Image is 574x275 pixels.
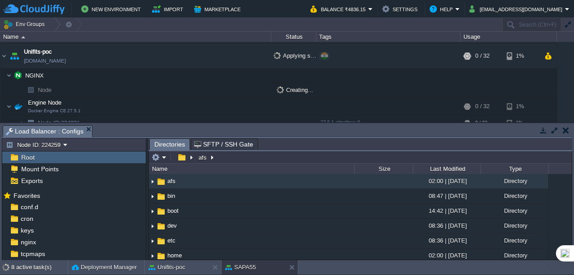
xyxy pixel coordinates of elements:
button: Marketplace [194,4,243,14]
span: Load Balancer : Configs [6,126,83,137]
div: Usage [461,32,556,42]
img: AMDAwAAAACH5BAEAAAAALAAAAAABAAEAAAICRAEAOw== [149,204,156,218]
img: AMDAwAAAACH5BAEAAAAALAAAAAABAAEAAAICRAEAOw== [156,192,166,202]
span: Mount Points [19,165,60,173]
a: cron [19,215,35,223]
button: Deployment Manager [72,263,137,272]
a: etc [166,237,177,244]
a: Engine NodeDocker Engine CE 27.5.1 [27,99,63,106]
img: AMDAwAAAACH5BAEAAAAALAAAAAABAAEAAAICRAEAOw== [156,236,166,246]
a: Exports [19,177,44,185]
a: boot [166,207,180,215]
span: Directories [154,139,185,150]
img: AMDAwAAAACH5BAEAAAAALAAAAAABAAEAAAICRAEAOw== [8,44,21,68]
div: Tags [317,32,460,42]
div: 1% [507,116,536,130]
input: Click to enter the path [149,151,572,164]
a: nginx [19,238,37,246]
div: 08:36 | [DATE] [413,234,481,247]
a: afs [166,177,177,185]
img: AMDAwAAAACH5BAEAAAAALAAAAAABAAEAAAICRAEAOw== [19,83,24,97]
div: 14:42 | [DATE] [413,204,481,218]
span: Creating... [277,87,313,93]
img: AMDAwAAAACH5BAEAAAAALAAAAAABAAEAAAICRAEAOw== [24,116,37,130]
img: AMDAwAAAACH5BAEAAAAALAAAAAABAAEAAAICRAEAOw== [24,83,37,97]
a: [DOMAIN_NAME] [24,56,66,65]
div: 1% [507,44,536,68]
img: AMDAwAAAACH5BAEAAAAALAAAAAABAAEAAAICRAEAOw== [12,97,25,115]
img: AMDAwAAAACH5BAEAAAAALAAAAAABAAEAAAICRAEAOw== [156,206,166,216]
a: Root [19,153,36,161]
img: AMDAwAAAACH5BAEAAAAALAAAAAABAAEAAAICRAEAOw== [12,69,24,82]
img: AMDAwAAAACH5BAEAAAAALAAAAAABAAEAAAICRAEAOw== [149,189,156,203]
a: Favorites [12,192,42,199]
div: 02:00 | [DATE] [413,248,481,262]
div: Directory [481,248,548,262]
img: AMDAwAAAACH5BAEAAAAALAAAAAABAAEAAAICRAEAOw== [156,221,166,231]
img: AMDAwAAAACH5BAEAAAAALAAAAAABAAEAAAICRAEAOw== [156,177,166,187]
img: AMDAwAAAACH5BAEAAAAALAAAAAABAAEAAAICRAEAOw== [6,97,12,115]
div: 1% [507,97,536,115]
img: AMDAwAAAACH5BAEAAAAALAAAAAABAAEAAAICRAEAOw== [21,36,25,38]
button: Balance ₹4836.15 [310,4,368,14]
span: Applying settings... [273,52,333,59]
div: 0 / 32 [475,116,487,130]
img: AMDAwAAAACH5BAEAAAAALAAAAAABAAEAAAICRAEAOw== [149,249,156,263]
a: Node [37,86,53,94]
div: Directory [481,234,548,247]
div: 8 active task(s) [11,260,68,275]
button: Env Groups [3,18,48,31]
img: AMDAwAAAACH5BAEAAAAALAAAAAABAAEAAAICRAEAOw== [149,234,156,248]
div: Directory [481,204,548,218]
button: Settings [382,4,420,14]
div: 0 / 32 [475,97,490,115]
img: CloudJiffy [3,4,65,15]
span: Node ID: [38,119,61,126]
div: Name [1,32,271,42]
a: NGINX [24,72,45,79]
button: Help [430,4,455,14]
a: Node ID:234031 [37,119,81,127]
span: SFTP / SSH Gate [194,139,253,150]
a: Unifits-poc [24,47,52,56]
button: Unifits-poc [148,263,185,272]
span: Docker Engine CE 27.5.1 [28,108,81,114]
a: dev [166,222,178,229]
div: Directory [481,189,548,203]
img: AMDAwAAAACH5BAEAAAAALAAAAAABAAEAAAICRAEAOw== [149,219,156,233]
div: Size [355,164,413,174]
a: conf.d [19,203,40,211]
div: 08:47 | [DATE] [413,189,481,203]
div: Directory [481,219,548,233]
div: Directory [481,174,548,188]
button: Node ID: 224259 [6,141,63,149]
div: 02:00 | [DATE] [413,174,481,188]
img: AMDAwAAAACH5BAEAAAAALAAAAAABAAEAAAICRAEAOw== [156,251,166,261]
button: Import [152,4,186,14]
img: AMDAwAAAACH5BAEAAAAALAAAAAABAAEAAAICRAEAOw== [149,174,156,188]
div: Type [481,164,548,174]
img: AMDAwAAAACH5BAEAAAAALAAAAAABAAEAAAICRAEAOw== [6,69,12,82]
div: Last Modified [414,164,481,174]
a: tcpmaps [19,250,46,258]
a: home [166,252,183,259]
div: Status [272,32,316,42]
button: SAPA55 [225,263,256,272]
span: keys [19,226,35,234]
span: Engine Node [27,99,63,106]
